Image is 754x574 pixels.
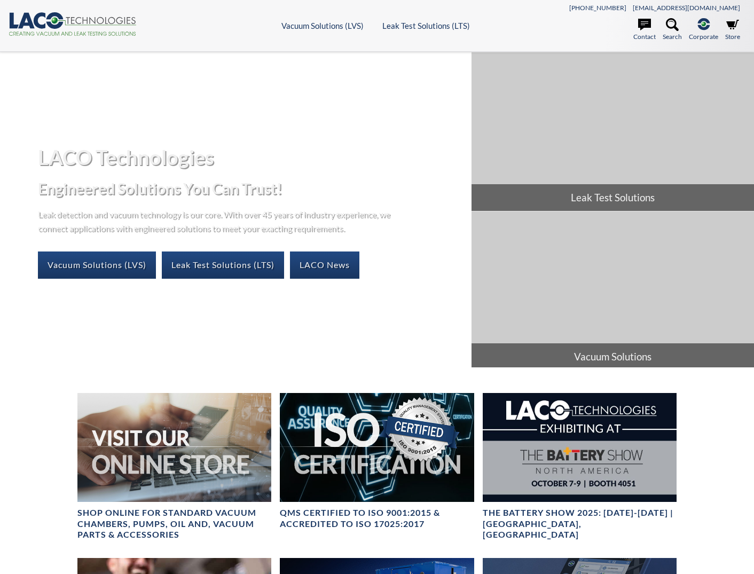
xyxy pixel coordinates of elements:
[280,507,474,530] h4: QMS CERTIFIED to ISO 9001:2015 & Accredited to ISO 17025:2017
[725,18,740,42] a: Store
[38,207,396,234] p: Leak detection and vacuum technology is our core. With over 45 years of industry experience, we c...
[290,251,359,278] a: LACO News
[633,4,740,12] a: [EMAIL_ADDRESS][DOMAIN_NAME]
[38,144,463,170] h1: LACO Technologies
[77,507,272,540] h4: SHOP ONLINE FOR STANDARD VACUUM CHAMBERS, PUMPS, OIL AND, VACUUM PARTS & ACCESSORIES
[633,18,656,42] a: Contact
[689,32,718,42] span: Corporate
[483,393,677,541] a: The Battery Show 2025: Oct 7-9 | Detroit, MIThe Battery Show 2025: [DATE]-[DATE] | [GEOGRAPHIC_DA...
[483,507,677,540] h4: The Battery Show 2025: [DATE]-[DATE] | [GEOGRAPHIC_DATA], [GEOGRAPHIC_DATA]
[569,4,626,12] a: [PHONE_NUMBER]
[38,251,156,278] a: Vacuum Solutions (LVS)
[663,18,682,42] a: Search
[77,393,272,541] a: Visit Our Online Store headerSHOP ONLINE FOR STANDARD VACUUM CHAMBERS, PUMPS, OIL AND, VACUUM PAR...
[280,393,474,530] a: ISO Certification headerQMS CERTIFIED to ISO 9001:2015 & Accredited to ISO 17025:2017
[281,21,364,30] a: Vacuum Solutions (LVS)
[382,21,470,30] a: Leak Test Solutions (LTS)
[38,179,463,199] h2: Engineered Solutions You Can Trust!
[162,251,284,278] a: Leak Test Solutions (LTS)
